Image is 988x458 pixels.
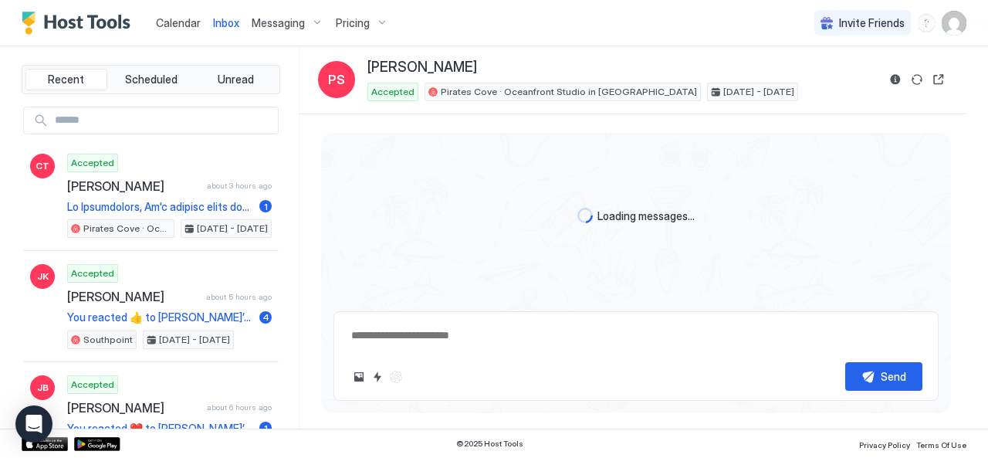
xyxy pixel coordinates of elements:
button: Quick reply [368,368,387,386]
span: Southpoint [83,333,133,347]
span: about 5 hours ago [206,292,272,302]
span: about 3 hours ago [207,181,272,191]
button: Scheduled [110,69,192,90]
a: App Store [22,437,68,451]
a: Google Play Store [74,437,120,451]
span: 1 [264,201,268,212]
span: Pirates Cove · Oceanfront Studio in [GEOGRAPHIC_DATA] [441,85,697,99]
button: Unread [195,69,276,90]
div: loading [577,208,593,223]
span: Recent [48,73,84,87]
span: JK [37,270,49,283]
button: Recent [25,69,107,90]
div: Send [881,368,906,385]
span: JB [37,381,49,395]
span: You reacted 👍 to [PERSON_NAME]’s message "I plan on it. 😉" [67,310,253,324]
span: [PERSON_NAME] [67,178,201,194]
span: Unread [218,73,254,87]
span: Calendar [156,16,201,29]
span: Scheduled [125,73,178,87]
span: [DATE] - [DATE] [723,85,794,99]
button: Upload image [350,368,368,386]
span: [DATE] - [DATE] [159,333,230,347]
span: 1 [264,422,268,434]
span: Lo Ipsumdolors, Am'c adipisc elits doe! T inci utl'et dol magnaa eni admin ven quis nos, exe, ull... [67,200,253,214]
span: Pricing [336,16,370,30]
span: You reacted ❤️ to [PERSON_NAME]’s message "Thank you so much, [PERSON_NAME]. We will be leaving a... [67,422,253,436]
div: User profile [942,11,966,36]
input: Input Field [49,107,278,134]
div: menu [917,14,936,32]
span: Invite Friends [839,16,905,30]
span: PS [328,70,345,89]
button: Send [845,362,922,391]
a: Privacy Policy [859,436,910,452]
span: Accepted [371,85,414,99]
span: Inbox [213,16,239,29]
span: Privacy Policy [859,440,910,450]
a: Host Tools Logo [22,12,137,35]
span: [PERSON_NAME] [67,400,201,416]
button: Open reservation [929,70,948,89]
span: © 2025 Host Tools [456,439,523,449]
a: Inbox [213,15,239,31]
button: Sync reservation [908,70,926,89]
span: Terms Of Use [916,440,966,450]
span: Loading messages... [597,209,695,223]
span: CT [36,159,49,173]
span: Accepted [71,266,114,280]
span: [PERSON_NAME] [67,289,200,304]
span: Pirates Cove · Oceanfront Studio in [GEOGRAPHIC_DATA] [83,222,171,236]
div: Open Intercom Messenger [15,405,52,443]
span: Accepted [71,156,114,170]
span: [PERSON_NAME] [367,59,477,76]
span: about 6 hours ago [207,402,272,412]
a: Terms Of Use [916,436,966,452]
span: Accepted [71,378,114,392]
span: Messaging [252,16,305,30]
div: tab-group [22,65,280,94]
button: Reservation information [886,70,905,89]
span: [DATE] - [DATE] [197,222,268,236]
a: Calendar [156,15,201,31]
span: 4 [262,311,269,323]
